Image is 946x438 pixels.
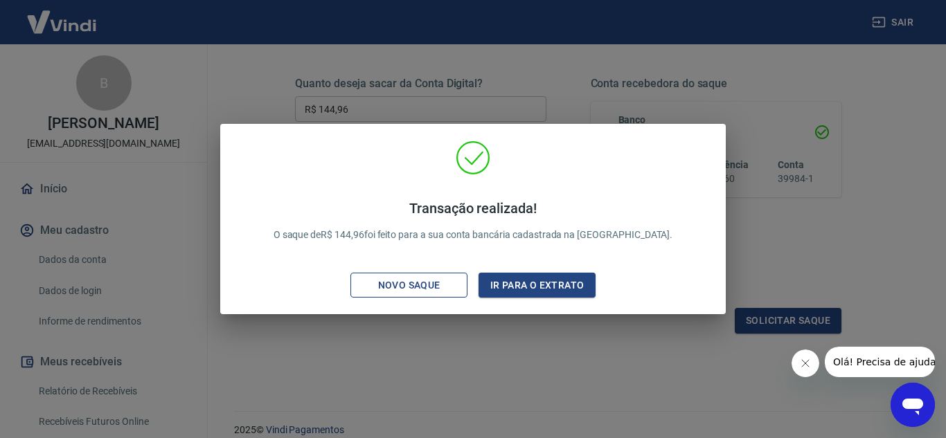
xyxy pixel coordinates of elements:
div: Novo saque [362,277,457,294]
p: O saque de R$ 144,96 foi feito para a sua conta bancária cadastrada na [GEOGRAPHIC_DATA]. [274,200,673,242]
iframe: Botão para abrir a janela de mensagens [891,383,935,427]
button: Novo saque [350,273,467,298]
h4: Transação realizada! [274,200,673,217]
button: Ir para o extrato [479,273,596,298]
span: Olá! Precisa de ajuda? [8,10,116,21]
iframe: Mensagem da empresa [825,347,935,377]
iframe: Fechar mensagem [792,349,819,377]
